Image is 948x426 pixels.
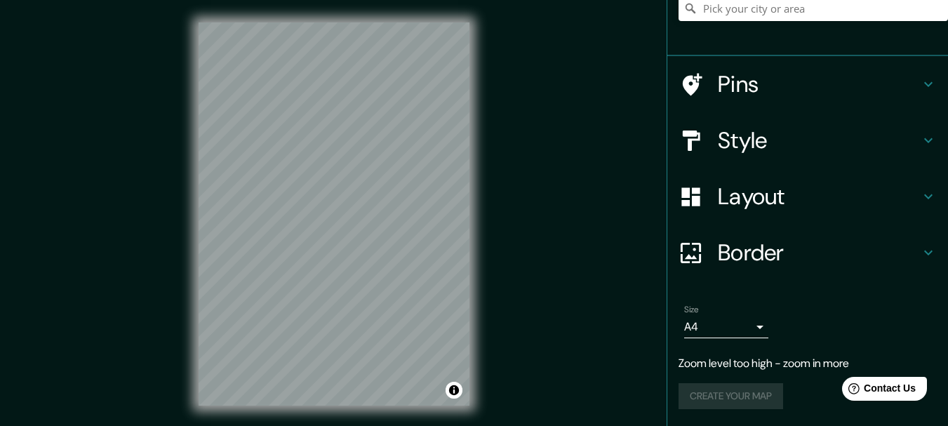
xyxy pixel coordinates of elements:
h4: Layout [718,182,920,211]
div: Border [667,225,948,281]
div: Style [667,112,948,168]
h4: Style [718,126,920,154]
p: Zoom level too high - zoom in more [679,355,937,372]
h4: Pins [718,70,920,98]
div: Layout [667,168,948,225]
div: Pins [667,56,948,112]
iframe: Help widget launcher [823,371,933,411]
canvas: Map [199,22,469,406]
button: Toggle attribution [446,382,462,399]
h4: Border [718,239,920,267]
div: A4 [684,316,768,338]
label: Size [684,304,699,316]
